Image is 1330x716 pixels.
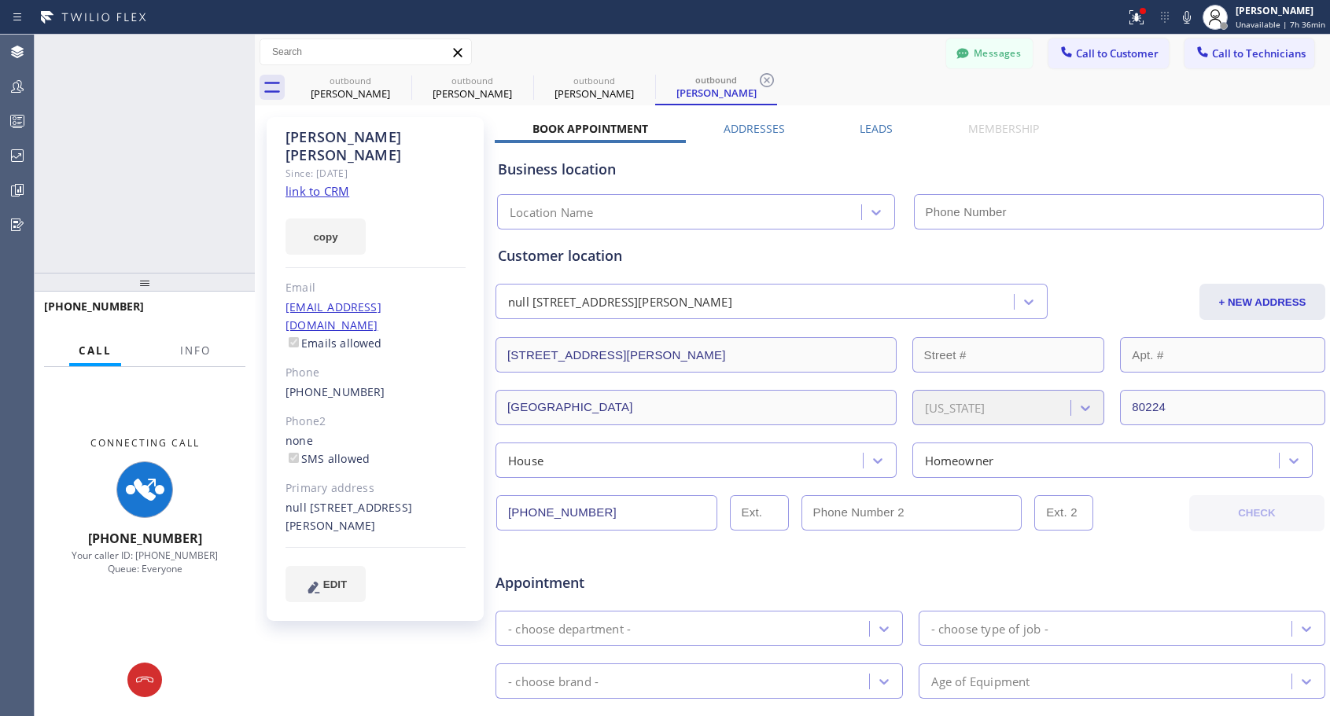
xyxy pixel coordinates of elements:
div: [PERSON_NAME] [1236,4,1325,17]
div: null [STREET_ADDRESS][PERSON_NAME] [286,499,466,535]
div: [PERSON_NAME] [PERSON_NAME] [286,128,466,164]
div: Phone [286,364,466,382]
span: Call to Customer [1076,46,1159,61]
div: Homeowner [925,451,994,469]
input: ZIP [1120,390,1325,425]
a: [PHONE_NUMBER] [286,384,385,399]
button: + NEW ADDRESS [1199,284,1325,320]
span: Info [180,343,211,358]
button: Call to Customer [1048,39,1169,68]
input: Address [496,337,897,373]
input: SMS allowed [289,453,299,463]
button: EDIT [286,566,366,602]
input: Search [260,39,471,64]
div: Primary address [286,479,466,498]
div: - choose type of job - [931,619,1048,637]
button: CHECK [1189,495,1324,531]
div: Travis Walters [413,70,532,105]
div: Email [286,279,466,297]
label: Book Appointment [532,121,648,136]
a: [EMAIL_ADDRESS][DOMAIN_NAME] [286,299,381,332]
div: - choose department - [508,619,631,637]
label: Emails allowed [286,336,382,351]
button: Info [171,336,220,366]
div: Location Name [510,204,594,222]
input: Apt. # [1120,337,1325,373]
div: none [286,432,466,468]
input: Street # [912,337,1105,373]
input: Ext. 2 [1034,495,1093,531]
span: EDIT [323,578,347,590]
div: outbound [657,74,776,86]
a: link to CRM [286,183,349,199]
input: Phone Number [914,194,1324,229]
span: [PHONE_NUMBER] [44,299,144,314]
div: [PERSON_NAME] [535,86,654,101]
div: [PERSON_NAME] [291,86,410,101]
input: City [496,390,897,425]
div: Mark Waecker [291,70,410,105]
button: copy [286,218,366,255]
div: Customer location [498,245,1323,266]
div: outbound [291,75,410,86]
label: Addresses [724,121,785,136]
label: Leads [860,121,893,136]
div: Connie Wanke [535,70,654,105]
div: - choose brand - [508,672,599,690]
span: Appointment [496,572,770,593]
span: Your caller ID: [PHONE_NUMBER] Queue: Everyone [72,549,218,575]
div: House [508,451,543,469]
input: Emails allowed [289,337,299,347]
input: Ext. [730,495,789,531]
div: [PERSON_NAME] [657,86,776,100]
div: Since: [DATE] [286,164,466,182]
div: Phone2 [286,413,466,431]
label: SMS allowed [286,451,370,466]
div: [PERSON_NAME] [413,86,532,101]
div: outbound [535,75,654,86]
button: Hang up [127,663,162,697]
button: Messages [946,39,1033,68]
span: Call to Technicians [1212,46,1306,61]
button: Call [69,336,121,366]
label: Membership [968,121,1039,136]
div: Age of Equipment [931,672,1030,690]
div: outbound [413,75,532,86]
input: Phone Number 2 [801,495,1022,531]
span: Connecting Call [90,436,200,450]
span: Unavailable | 7h 36min [1236,19,1325,30]
button: Call to Technicians [1184,39,1314,68]
span: Call [79,343,112,358]
div: Business location [498,159,1323,180]
div: Connie Wanke [657,70,776,104]
span: [PHONE_NUMBER] [88,530,202,547]
input: Phone Number [496,495,717,531]
button: Mute [1176,6,1198,28]
div: null [STREET_ADDRESS][PERSON_NAME] [508,293,732,311]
